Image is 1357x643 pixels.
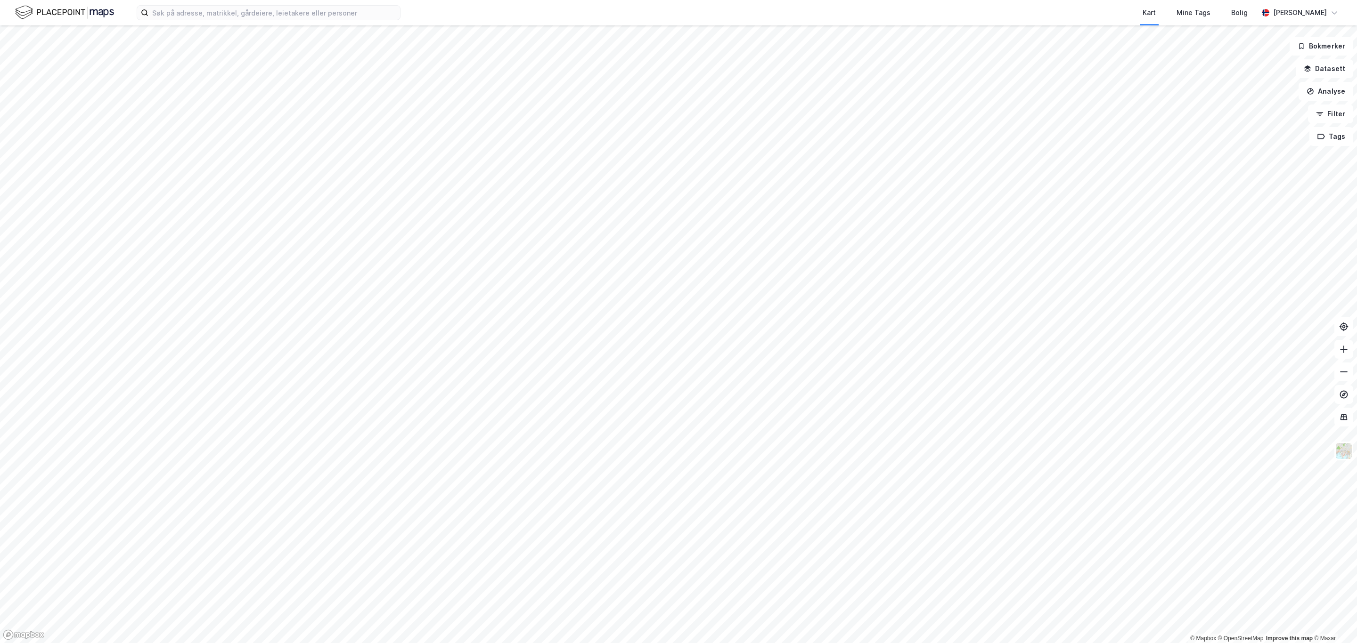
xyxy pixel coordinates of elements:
[1310,598,1357,643] iframe: Chat Widget
[1143,7,1156,18] div: Kart
[1190,635,1216,642] a: Mapbox
[1296,59,1353,78] button: Datasett
[1273,7,1327,18] div: [PERSON_NAME]
[1308,104,1353,123] button: Filter
[1177,7,1210,18] div: Mine Tags
[1309,127,1353,146] button: Tags
[148,6,400,20] input: Søk på adresse, matrikkel, gårdeiere, leietakere eller personer
[1335,442,1353,460] img: Z
[1266,635,1313,642] a: Improve this map
[1218,635,1264,642] a: OpenStreetMap
[1299,82,1353,101] button: Analyse
[3,629,44,640] a: Mapbox homepage
[1290,37,1353,56] button: Bokmerker
[15,4,114,21] img: logo.f888ab2527a4732fd821a326f86c7f29.svg
[1231,7,1248,18] div: Bolig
